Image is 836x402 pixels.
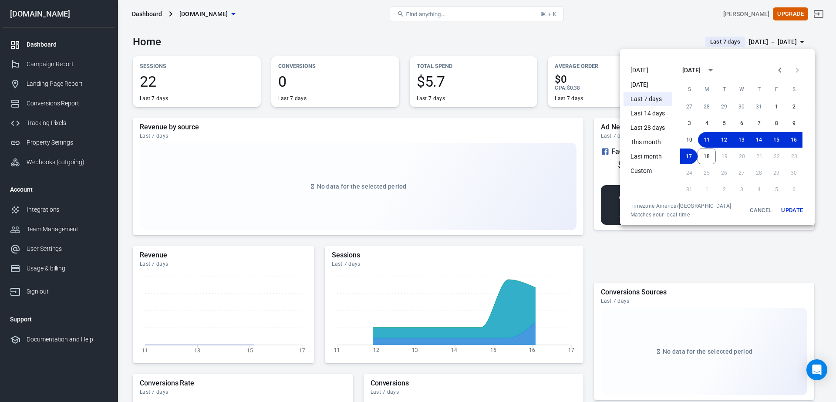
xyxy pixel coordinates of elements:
[733,115,750,131] button: 6
[734,81,749,98] span: Wednesday
[624,78,672,92] li: [DATE]
[715,132,733,148] button: 12
[771,61,789,79] button: Previous month
[750,115,768,131] button: 7
[681,115,698,131] button: 3
[769,81,784,98] span: Friday
[624,135,672,149] li: This month
[733,99,750,115] button: 30
[750,99,768,115] button: 31
[680,149,698,164] button: 17
[768,99,785,115] button: 1
[682,66,701,75] div: [DATE]
[785,115,802,131] button: 9
[768,115,785,131] button: 8
[703,63,718,78] button: calendar view is open, switch to year view
[786,81,802,98] span: Saturday
[624,121,672,135] li: Last 28 days
[785,132,802,148] button: 16
[699,81,715,98] span: Monday
[806,359,827,380] div: Open Intercom Messenger
[751,81,767,98] span: Thursday
[733,132,750,148] button: 13
[750,132,768,148] button: 14
[624,63,672,78] li: [DATE]
[778,203,806,218] button: Update
[698,132,715,148] button: 11
[715,115,733,131] button: 5
[624,106,672,121] li: Last 14 days
[768,132,785,148] button: 15
[624,149,672,164] li: Last month
[681,132,698,148] button: 10
[715,99,733,115] button: 29
[698,149,716,164] button: 18
[681,99,698,115] button: 27
[630,211,731,218] span: Matches your local time
[681,81,697,98] span: Sunday
[624,92,672,106] li: Last 7 days
[698,115,715,131] button: 4
[785,99,802,115] button: 2
[716,81,732,98] span: Tuesday
[698,99,715,115] button: 28
[630,203,731,209] div: Timezone: America/[GEOGRAPHIC_DATA]
[624,164,672,178] li: Custom
[747,203,775,218] button: Cancel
